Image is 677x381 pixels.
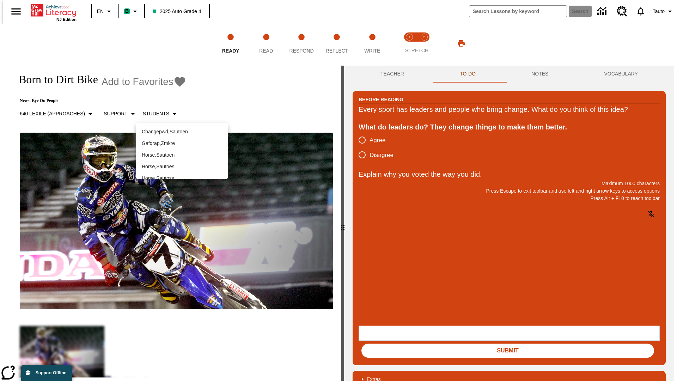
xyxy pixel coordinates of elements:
p: Gafqrap , Zmkre [142,140,222,147]
p: Horse , Sautoes [142,163,222,170]
p: Changepwd , Sautoen [142,128,222,135]
body: Explain why you voted the way you did. Maximum 1000 characters Press Alt + F10 to reach toolbar P... [3,6,103,12]
p: Horse , Sautoen [142,151,222,159]
p: Horse , Sautoss [142,175,222,182]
